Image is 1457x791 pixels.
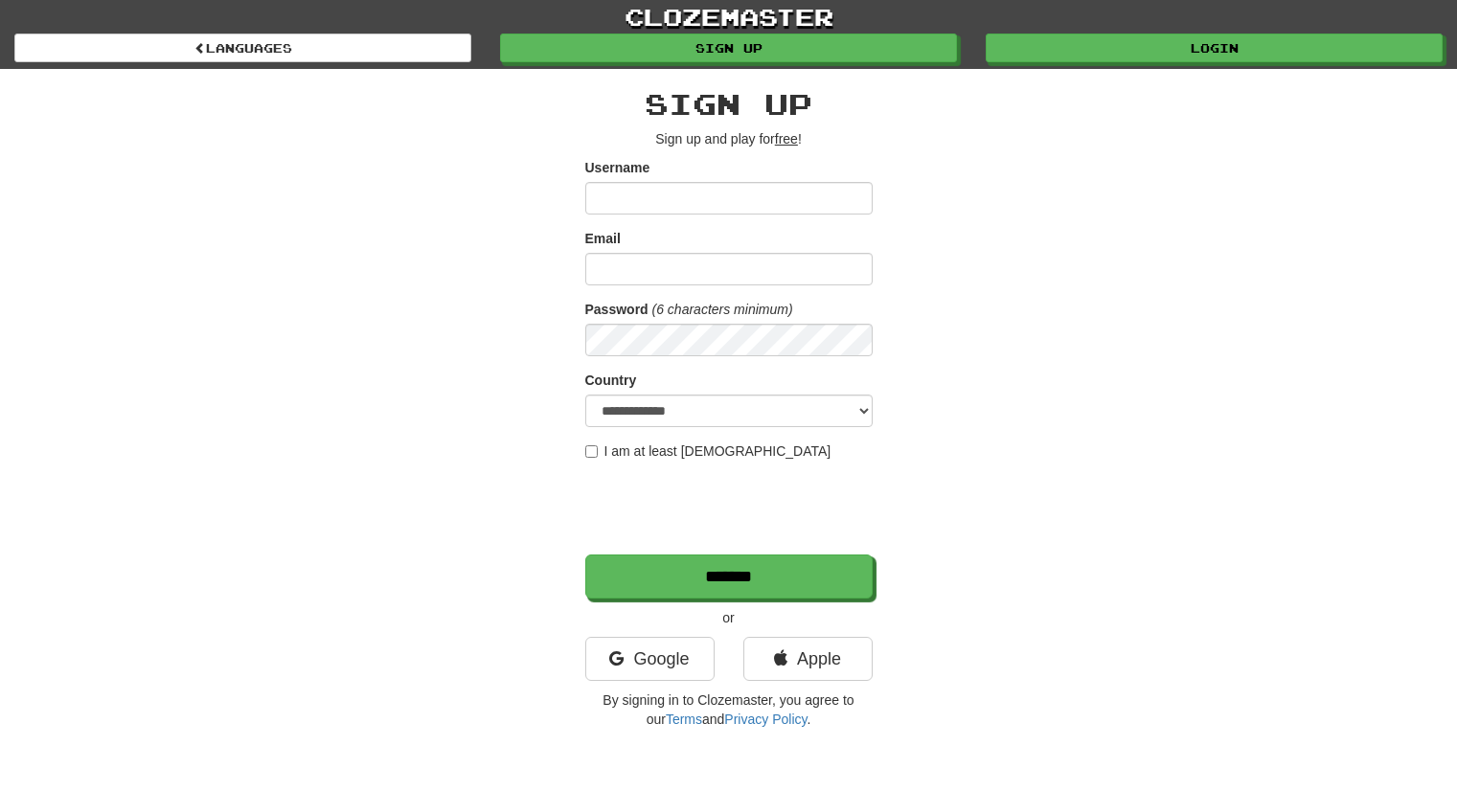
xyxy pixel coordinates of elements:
a: Privacy Policy [724,712,807,727]
label: Username [585,158,650,177]
p: By signing in to Clozemaster, you agree to our and . [585,690,873,729]
a: Google [585,637,715,681]
label: I am at least [DEMOGRAPHIC_DATA] [585,441,831,461]
label: Country [585,371,637,390]
h2: Sign up [585,88,873,120]
iframe: reCAPTCHA [585,470,876,545]
a: Sign up [500,34,957,62]
p: or [585,608,873,627]
a: Languages [14,34,471,62]
input: I am at least [DEMOGRAPHIC_DATA] [585,445,598,458]
label: Email [585,229,621,248]
u: free [775,131,798,147]
a: Terms [666,712,702,727]
a: Apple [743,637,873,681]
a: Login [986,34,1443,62]
p: Sign up and play for ! [585,129,873,148]
em: (6 characters minimum) [652,302,793,317]
label: Password [585,300,649,319]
